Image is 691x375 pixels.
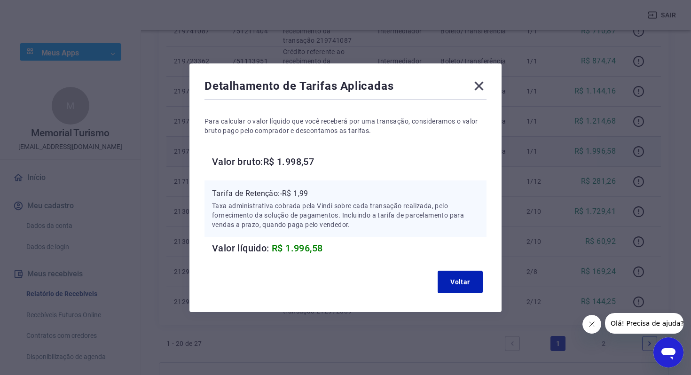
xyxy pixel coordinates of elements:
[582,315,601,334] iframe: Fechar mensagem
[212,201,479,229] p: Taxa administrativa cobrada pela Vindi sobre cada transação realizada, pelo fornecimento da soluç...
[212,154,487,169] h6: Valor bruto: R$ 1.998,57
[272,242,322,254] span: R$ 1.996,58
[6,7,79,14] span: Olá! Precisa de ajuda?
[653,337,683,367] iframe: Botão para abrir a janela de mensagens
[212,241,487,256] h6: Valor líquido:
[204,78,487,97] div: Detalhamento de Tarifas Aplicadas
[605,313,683,334] iframe: Mensagem da empresa
[212,188,479,199] p: Tarifa de Retenção: -R$ 1,99
[204,117,487,135] p: Para calcular o valor líquido que você receberá por uma transação, consideramos o valor bruto pag...
[438,271,483,293] button: Voltar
